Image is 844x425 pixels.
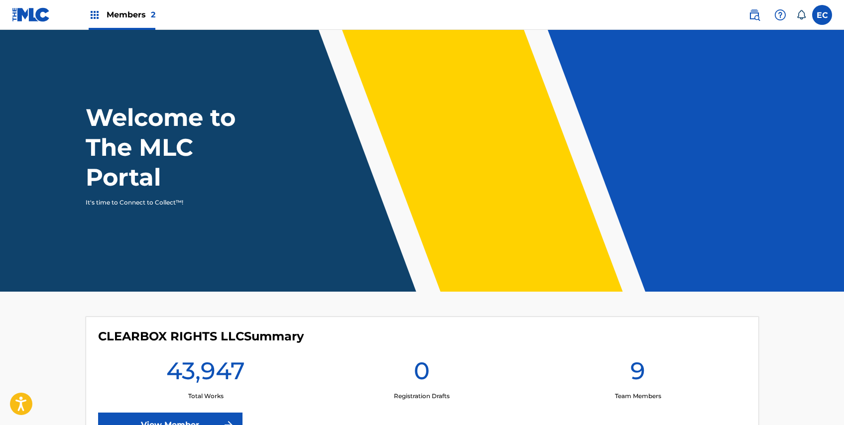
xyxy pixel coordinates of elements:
img: Top Rightsholders [89,9,101,21]
p: Total Works [188,392,224,401]
h4: CLEARBOX RIGHTS LLC [98,329,304,344]
a: Public Search [744,5,764,25]
img: help [774,9,786,21]
p: Registration Drafts [394,392,450,401]
h1: 9 [630,356,645,392]
p: Team Members [615,392,661,401]
p: It's time to Connect to Collect™! [86,198,258,207]
span: Members [107,9,155,20]
div: Notifications [796,10,806,20]
h1: Welcome to The MLC Portal [86,103,272,192]
div: Help [770,5,790,25]
div: User Menu [812,5,832,25]
h1: 43,947 [166,356,245,392]
h1: 0 [414,356,430,392]
img: search [748,9,760,21]
span: 2 [151,10,155,19]
img: MLC Logo [12,7,50,22]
